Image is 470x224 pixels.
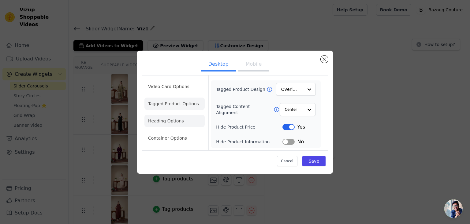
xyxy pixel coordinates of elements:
[144,115,205,127] li: Heading Options
[297,123,305,131] span: Yes
[321,56,328,63] button: Close modal
[297,138,304,145] span: No
[216,124,282,130] label: Hide Product Price
[201,58,236,71] button: Desktop
[277,156,297,166] button: Cancel
[216,86,266,92] label: Tagged Product Design
[444,199,463,218] div: Open chat
[216,103,273,116] label: Tagged Content Alignment
[238,58,269,71] button: Mobile
[144,132,205,144] li: Container Options
[302,156,326,166] button: Save
[216,139,282,145] label: Hide Product Information
[144,98,205,110] li: Tagged Product Options
[144,80,205,93] li: Video Card Options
